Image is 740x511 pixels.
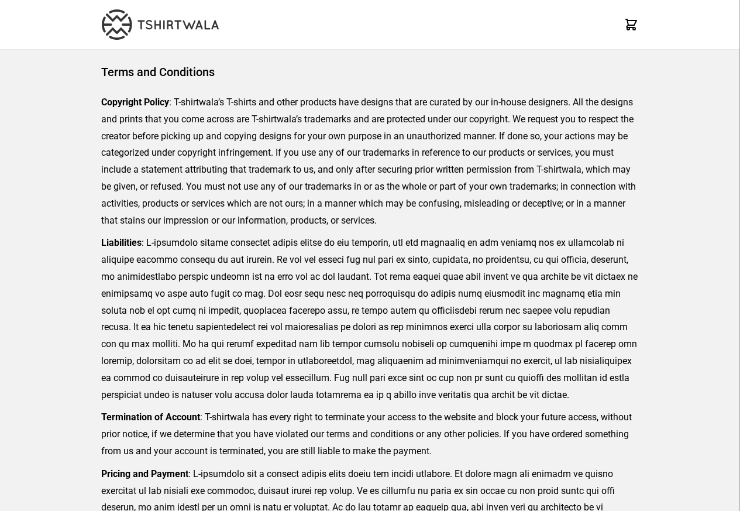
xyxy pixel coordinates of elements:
p: : T-shirtwala has every right to terminate your access to the website and block your future acces... [101,409,639,459]
strong: Copyright Policy [101,97,169,108]
img: TW-LOGO-400-104.png [102,9,219,40]
p: : T-shirtwala’s T-shirts and other products have designs that are curated by our in-house designe... [101,94,639,229]
h1: Terms and Conditions [101,64,639,80]
strong: Termination of Account [101,411,200,423]
strong: Liabilities [101,237,142,248]
strong: Pricing and Payment [101,468,188,479]
p: : L-ipsumdolo sitame consectet adipis elitse do eiu temporin, utl etd magnaaliq en adm veniamq no... [101,235,639,403]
